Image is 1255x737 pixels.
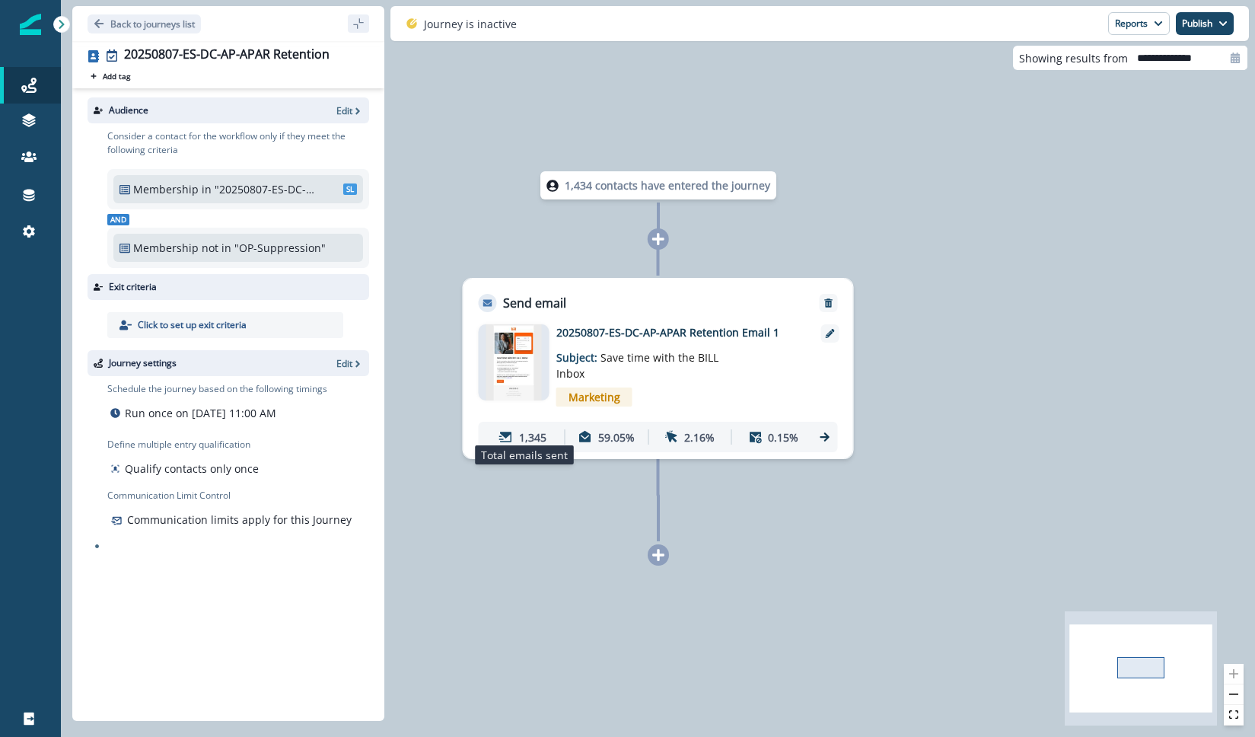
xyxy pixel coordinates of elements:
div: 20250807-ES-DC-AP-APAR Retention [124,47,330,64]
p: Add tag [103,72,130,81]
button: Go back [88,14,201,33]
g: Edge from node-dl-count to a690b69e-e05a-427e-b23b-8486993b86c1 [658,203,659,276]
div: Send emailRemoveemail asset unavailable20250807-ES-DC-AP-APAR Retention Email 1Subject: Save time... [463,278,854,459]
p: Qualify contacts only once [125,461,259,477]
p: Define multiple entry qualification [107,438,262,451]
p: Communication limits apply for this Journey [127,512,352,528]
span: Save time with the BILL Inbox [556,350,718,381]
span: SL [343,183,357,195]
button: Edit [336,357,363,370]
span: Marketing [556,388,632,407]
p: Audience [109,104,148,117]
button: Reports [1108,12,1170,35]
p: 1,434 contacts have entered the journey [565,177,770,193]
img: Inflection [20,14,41,35]
img: email asset unavailable [486,324,542,400]
p: Click to set up exit criteria [138,318,247,332]
p: Run once on [DATE] 11:00 AM [125,405,276,421]
p: "OP-Suppression" [234,240,337,256]
p: Subject: [556,340,747,381]
span: And [107,214,129,225]
button: Add tag [88,70,133,82]
p: Edit [336,357,352,370]
p: Exit criteria [109,280,157,294]
p: not in [202,240,231,256]
p: Schedule the journey based on the following timings [107,382,327,396]
div: 1,434 contacts have entered the journey [512,171,804,199]
p: 59.05% [598,429,635,445]
p: Journey settings [109,356,177,370]
p: Send email [503,294,566,312]
button: fit view [1224,705,1244,726]
g: Edge from a690b69e-e05a-427e-b23b-8486993b86c1 to node-add-under-05d852a2-ce37-4330-a372-e1edd35a... [658,449,659,541]
p: 1,345 [519,429,546,445]
p: in [202,181,212,197]
p: Membership [133,181,199,197]
p: 2.16% [684,429,715,445]
p: Consider a contact for the workflow only if they meet the following criteria [107,129,369,157]
p: Communication Limit Control [107,489,369,502]
p: Edit [336,104,352,117]
p: Membership [133,240,199,256]
p: "20250807-ES-DC-AP-APAR Retention" [215,181,317,197]
button: Publish [1176,12,1234,35]
button: sidebar collapse toggle [348,14,369,33]
p: 0.15% [768,429,798,445]
button: Remove [817,298,841,308]
p: Back to journeys list [110,18,195,30]
button: zoom out [1224,684,1244,705]
p: Showing results from [1019,50,1128,66]
p: Journey is inactive [424,16,517,32]
p: 20250807-ES-DC-AP-APAR Retention Email 1 [556,324,800,340]
button: Edit [336,104,363,117]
